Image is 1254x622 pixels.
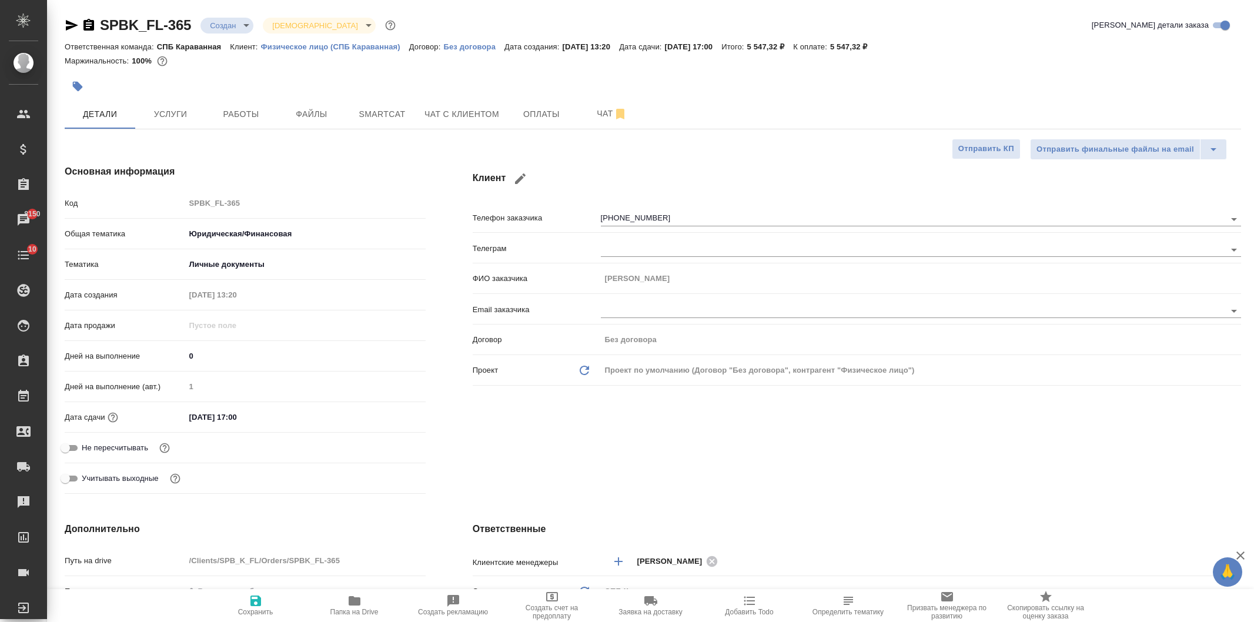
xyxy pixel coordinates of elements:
[105,410,121,425] button: Если добавить услуги и заполнить их объемом, то дата рассчитается автоматически
[17,208,47,220] span: 8150
[65,412,105,423] p: Дата сдачи
[721,42,747,51] p: Итого:
[637,554,722,569] div: [PERSON_NAME]
[283,107,340,122] span: Файлы
[65,555,185,567] p: Путь на drive
[238,608,273,616] span: Сохранить
[65,228,185,240] p: Общая тематика
[185,286,288,303] input: Пустое поле
[700,589,799,622] button: Добавить Todo
[185,317,288,334] input: Пустое поле
[132,56,155,65] p: 100%
[100,17,191,33] a: SPBK_FL-365
[513,107,570,122] span: Оплаты
[637,556,710,567] span: [PERSON_NAME]
[65,522,426,536] h4: Дополнительно
[958,142,1014,156] span: Отправить КП
[443,41,504,51] a: Без договора
[185,378,426,395] input: Пустое поле
[185,255,426,275] div: Личные документы
[619,42,664,51] p: Дата сдачи:
[185,583,426,600] input: ✎ Введи что-нибудь
[168,471,183,486] button: Выбери, если сб и вс нужно считать рабочими днями для выполнения заказа.
[65,350,185,362] p: Дней на выполнение
[206,589,305,622] button: Сохранить
[213,107,269,122] span: Работы
[65,165,426,179] h4: Основная информация
[142,107,199,122] span: Услуги
[65,56,132,65] p: Маржинальность:
[230,42,260,51] p: Клиент:
[952,139,1021,159] button: Отправить КП
[409,42,444,51] p: Договор:
[473,243,601,255] p: Телеграм
[185,347,426,364] input: ✎ Введи что-нибудь
[1092,19,1209,31] span: [PERSON_NAME] детали заказа
[618,608,682,616] span: Заявка на доставку
[1004,604,1088,620] span: Скопировать ссылку на оценку заказа
[510,604,594,620] span: Создать счет на предоплату
[830,42,877,51] p: 5 547,32 ₽
[601,270,1241,287] input: Пустое поле
[418,608,488,616] span: Создать рекламацию
[812,608,884,616] span: Определить тематику
[473,586,560,597] p: Ответственная команда
[898,589,996,622] button: Призвать менеджера по развитию
[82,18,96,32] button: Скопировать ссылку
[1218,560,1238,584] span: 🙏
[504,42,562,51] p: Дата создания:
[354,107,410,122] span: Smartcat
[1030,139,1227,160] div: split button
[601,360,1241,380] div: Проект по умолчанию (Договор "Без договора", контрагент "Физическое лицо")
[601,581,1241,601] div: СПБ Караванная
[185,552,426,569] input: Пустое поле
[82,473,159,484] span: Учитывать выходные
[799,589,898,622] button: Определить тематику
[793,42,830,51] p: К оплате:
[563,42,620,51] p: [DATE] 13:20
[404,589,503,622] button: Создать рекламацию
[1226,242,1242,258] button: Open
[1226,303,1242,319] button: Open
[473,557,601,569] p: Клиентские менеджеры
[263,18,375,34] div: Создан
[72,107,128,122] span: Детали
[473,212,601,224] p: Телефон заказчика
[65,586,185,597] p: Путь
[185,195,426,212] input: Пустое поле
[473,522,1241,536] h4: Ответственные
[665,42,722,51] p: [DATE] 17:00
[3,205,44,235] a: 8150
[65,320,185,332] p: Дата продажи
[613,107,627,121] svg: Отписаться
[21,243,44,255] span: 10
[65,42,157,51] p: Ответственная команда:
[584,106,640,121] span: Чат
[424,107,499,122] span: Чат с клиентом
[1213,557,1242,587] button: 🙏
[330,608,379,616] span: Папка на Drive
[305,589,404,622] button: Папка на Drive
[1226,211,1242,228] button: Open
[65,18,79,32] button: Скопировать ссылку для ЯМессенджера
[725,608,773,616] span: Добавить Todo
[65,73,91,99] button: Добавить тэг
[601,331,1241,348] input: Пустое поле
[473,273,601,285] p: ФИО заказчика
[1036,143,1194,156] span: Отправить финальные файлы на email
[200,18,253,34] div: Создан
[905,604,989,620] span: Призвать менеджера по развитию
[996,589,1095,622] button: Скопировать ссылку на оценку заказа
[604,547,633,576] button: Добавить менеджера
[65,198,185,209] p: Код
[185,409,288,426] input: ✎ Введи что-нибудь
[601,589,700,622] button: Заявка на доставку
[261,41,409,51] a: Физическое лицо (СПБ Караванная)
[206,21,239,31] button: Создан
[473,364,499,376] p: Проект
[65,289,185,301] p: Дата создания
[473,165,1241,193] h4: Клиент
[65,381,185,393] p: Дней на выполнение (авт.)
[473,304,601,316] p: Email заказчика
[157,440,172,456] button: Включи, если не хочешь, чтобы указанная дата сдачи изменилась после переставления заказа в 'Подтв...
